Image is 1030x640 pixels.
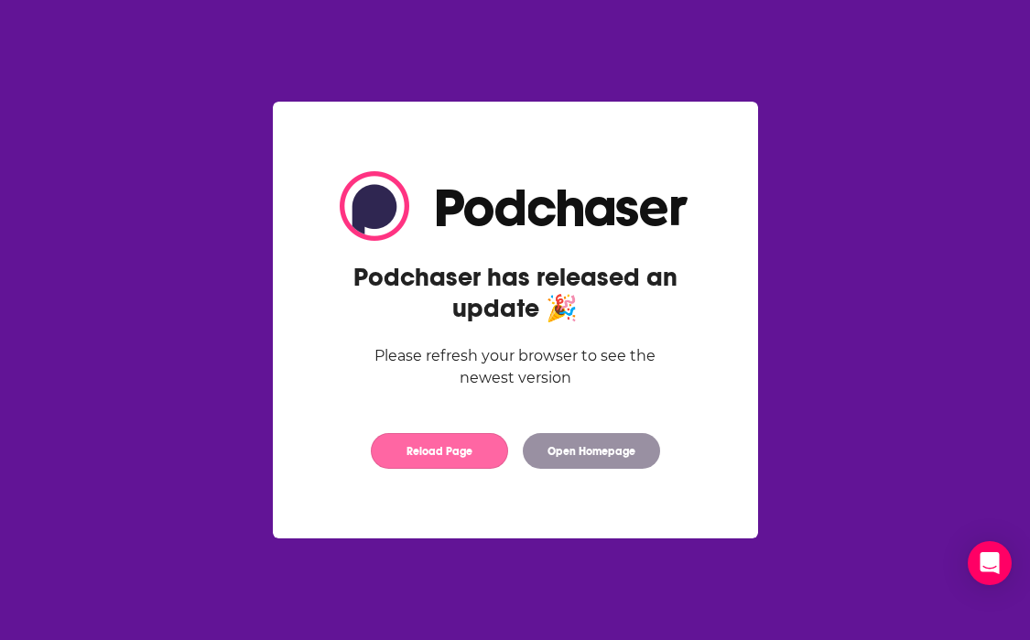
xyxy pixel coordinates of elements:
h2: Podchaser has released an update 🎉 [340,262,691,324]
img: Logo [340,171,691,241]
div: Open Intercom Messenger [968,541,1012,585]
button: Open Homepage [523,433,660,469]
div: Please refresh your browser to see the newest version [340,345,691,389]
button: Reload Page [371,433,508,469]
